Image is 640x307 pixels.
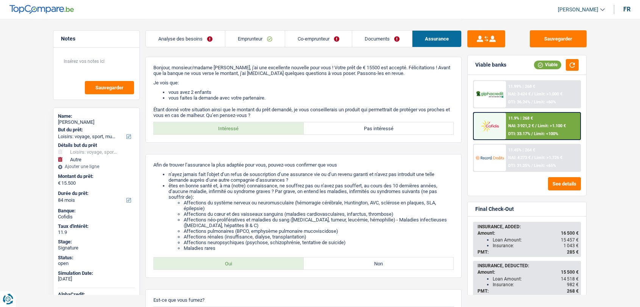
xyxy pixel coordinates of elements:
span: Limit: >1.000 € [534,92,562,97]
div: Viable [534,61,561,69]
div: 11.9% | 268 € [508,116,533,121]
label: Oui [154,257,304,270]
li: n’ayez jamais fait l’objet d’un refus de souscription d’une assurance vie ou d’un revenu garanti ... [169,171,454,183]
div: Banque: [58,208,135,214]
span: Limit: <100% [534,131,558,136]
div: Signature [58,245,135,251]
span: 16 500 € [561,231,579,236]
img: Record Credits [476,151,504,165]
a: Emprunteur [225,31,285,47]
span: NAI: 3 424 € [508,92,531,97]
div: open [58,260,135,266]
div: Final Check-Out [475,206,514,212]
label: Intéressé [154,122,304,134]
button: Sauvegarder [530,30,587,47]
span: 285 € [567,249,579,255]
div: Insurance: [493,282,579,287]
span: / [535,123,537,128]
label: Pas intéressé [304,122,454,134]
li: Affections neuropsychiques (psychose, schizophrénie, tentative de suicide) [184,240,454,245]
li: Affections néo-prolifératives et maladies du sang ([MEDICAL_DATA], tumeur, leucémie, hémophilie) ... [184,217,454,228]
span: € [58,180,61,186]
div: Amount: [478,231,579,236]
li: êtes en bonne santé et, à ma (notre) connaissance, ne souffrez pas ou n’avez pas souffert, au cou... [169,183,454,251]
div: Viable banks [475,62,506,68]
label: Non [304,257,454,270]
span: [PERSON_NAME] [558,6,598,13]
div: [DATE] [58,276,135,282]
span: DTI: 31.25% [508,163,530,168]
li: vous faites la demande avec votre partenaire. [169,95,454,101]
span: 1 043 € [564,243,579,248]
a: Assurance [412,31,461,47]
div: Status: [58,255,135,261]
span: NAI: 4 273 € [508,155,531,160]
label: But du prêt: [58,127,133,133]
span: / [531,163,533,168]
div: fr [623,6,631,13]
p: Afin de trouver l’assurance la plus adaptée pour vous, pouvez-vous confirmer que vous [153,162,454,168]
li: Maladies rares [184,245,454,251]
div: Détails but du prêt [58,142,135,148]
span: / [531,100,533,104]
div: Insurance: [493,243,579,248]
p: Bonjour, monsieur/madame [PERSON_NAME], j'ai une excellente nouvelle pour vous ! Votre prêt de € ... [153,65,454,76]
span: / [531,131,533,136]
label: Montant du prêt: [58,173,133,179]
img: Cofidis [476,119,504,133]
li: Affections pulmonaires (BPCO, emphysème pulmonaire mucoviscidose) [184,228,454,234]
div: AlphaCredit: [58,291,135,298]
div: Taux d'intérêt: [58,223,135,229]
li: vous avez 2 enfants [169,89,454,95]
span: Limit: <65% [534,163,556,168]
a: Analyse des besoins [146,31,225,47]
div: Name: [58,113,135,119]
a: Documents [352,31,412,47]
div: Loan Amount: [493,276,579,282]
span: Limit: <60% [534,100,556,104]
div: PMT: [478,249,579,255]
span: DTI: 36.24% [508,100,530,104]
button: See details [548,177,581,190]
div: Simulation Date: [58,270,135,276]
div: 11.45% | 264 € [508,148,535,153]
span: 15 500 € [561,270,579,275]
div: PMT: [478,288,579,294]
li: Affections du cœur et des vaisseaux sanguins (maladies cardiovasculaires, infarctus, thrombose) [184,211,454,217]
span: / [532,92,533,97]
span: Sauvegarder [95,85,123,90]
div: Stage: [58,239,135,245]
img: AlphaCredit [476,90,504,99]
li: Affections du système nerveux ou neuromusculaire (hémorragie cérébrale, Huntington, AVC, sclérose... [184,200,454,211]
div: Cofidis [58,214,135,220]
p: Est-ce que vous fumez? [153,297,454,303]
span: / [532,155,533,160]
div: [PERSON_NAME] [58,119,135,125]
p: Étant donné votre situation ainsi que le montant du prêt demandé, je vous conseillerais un produi... [153,107,454,118]
span: Limit: >1.726 € [534,155,562,160]
div: 11.99% | 268 € [508,84,535,89]
span: DTI: 33.17% [508,131,530,136]
div: Ajouter une ligne [58,164,135,169]
p: Je vois que: [153,80,454,86]
li: Affections rénales (insuffisance, dialyse, transplantation) [184,234,454,240]
h5: Notes [61,36,132,42]
div: Loan Amount: [493,237,579,243]
span: 982 € [567,282,579,287]
div: Amount: [478,270,579,275]
img: TopCompare Logo [9,5,74,14]
span: 14 518 € [561,276,579,282]
label: Durée du prêt: [58,190,133,196]
div: INSURANCE, DEDUCTED: [478,263,579,268]
span: Limit: >1.100 € [538,123,566,128]
span: NAI: 3 921,2 € [508,123,534,128]
span: 268 € [567,288,579,294]
div: 11.9 [58,229,135,235]
a: [PERSON_NAME] [552,3,605,16]
div: INSURANCE, ADDED: [478,224,579,229]
button: Sauvegarder [85,81,134,94]
a: Co-emprunteur [285,31,352,47]
span: 15 457 € [561,237,579,243]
